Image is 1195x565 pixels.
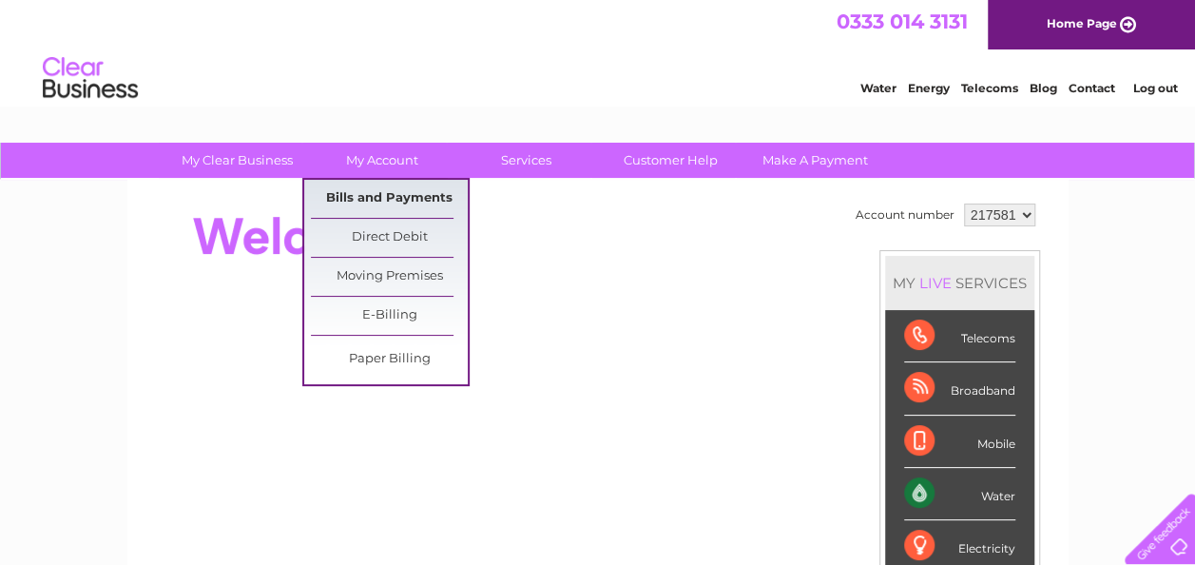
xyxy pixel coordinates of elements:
[303,143,460,178] a: My Account
[916,274,955,292] div: LIVE
[1132,81,1177,95] a: Log out
[159,143,316,178] a: My Clear Business
[837,10,968,33] a: 0333 014 3131
[592,143,749,178] a: Customer Help
[904,310,1015,362] div: Telecoms
[311,180,468,218] a: Bills and Payments
[311,219,468,257] a: Direct Debit
[737,143,894,178] a: Make A Payment
[961,81,1018,95] a: Telecoms
[860,81,896,95] a: Water
[42,49,139,107] img: logo.png
[448,143,605,178] a: Services
[904,416,1015,468] div: Mobile
[311,341,468,379] a: Paper Billing
[904,362,1015,415] div: Broadband
[1069,81,1115,95] a: Contact
[851,199,959,231] td: Account number
[311,297,468,335] a: E-Billing
[149,10,1048,92] div: Clear Business is a trading name of Verastar Limited (registered in [GEOGRAPHIC_DATA] No. 3667643...
[904,468,1015,520] div: Water
[1030,81,1057,95] a: Blog
[908,81,950,95] a: Energy
[885,256,1034,310] div: MY SERVICES
[311,258,468,296] a: Moving Premises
